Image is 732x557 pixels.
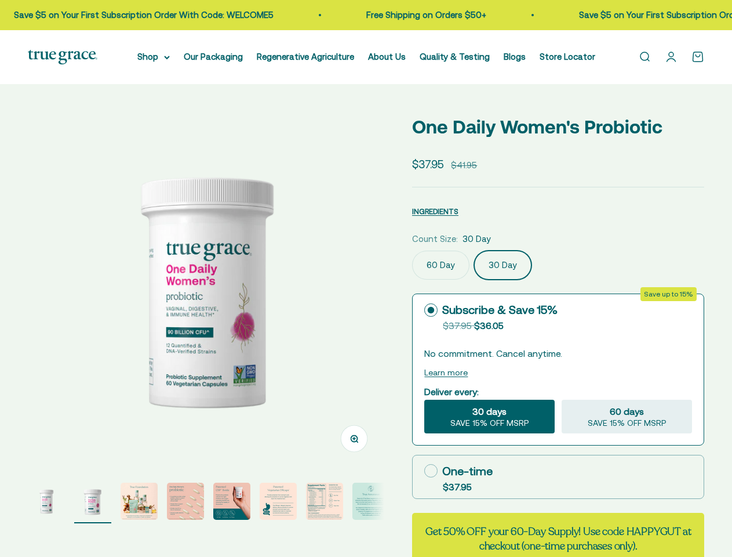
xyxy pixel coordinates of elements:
[352,483,389,523] button: Go to item 8
[28,112,384,469] img: One Daily Women's Probiotic
[412,204,458,218] button: INGREDIENTS
[352,483,389,520] img: Every lot of True Grace supplements undergoes extensive third-party testing. Regulation says we d...
[420,52,490,62] a: Quality & Testing
[74,483,111,520] img: Daily Probiotic for Women's Vaginal, Digestive, and Immune Support* - 90 Billion CFU at time of m...
[257,52,354,62] a: Regenerative Agriculture
[363,10,483,20] a: Free Shipping on Orders $50+
[260,483,297,520] img: Provide protection from stomach acid, allowing the probiotics to survive digestion and reach the ...
[167,483,204,523] button: Go to item 4
[74,483,111,523] button: Go to item 2
[368,52,406,62] a: About Us
[260,483,297,523] button: Go to item 6
[11,8,271,22] p: Save $5 on Your First Subscription Order With Code: WELCOME5
[462,232,491,246] span: 30 Day
[451,158,477,172] compare-at-price: $41.95
[28,483,65,520] img: One Daily Women's Probiotic
[167,483,204,520] img: - 12 quantified and DNA-verified probiotic cultures to support vaginal, digestive, and immune hea...
[412,112,704,142] p: One Daily Women's Probiotic
[184,52,243,62] a: Our Packaging
[137,50,170,64] summary: Shop
[28,483,65,523] button: Go to item 1
[121,483,158,523] button: Go to item 3
[121,483,158,520] img: Our full product line provides a robust and comprehensive offering for a true foundation of healt...
[213,483,250,520] img: Protects the probiotic cultures from light, moisture, and oxygen, extending shelf life and ensuri...
[540,52,595,62] a: Store Locator
[412,232,458,246] legend: Count Size:
[213,483,250,523] button: Go to item 5
[412,207,458,216] span: INGREDIENTS
[504,52,526,62] a: Blogs
[306,483,343,523] button: Go to item 7
[306,483,343,520] img: Our probiotics undergo extensive third-party testing at Purity-IQ Inc., a global organization del...
[412,155,444,173] sale-price: $37.95
[425,525,691,553] strong: Get 50% OFF your 60-Day Supply! Use code HAPPYGUT at checkout (one-time purchases only).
